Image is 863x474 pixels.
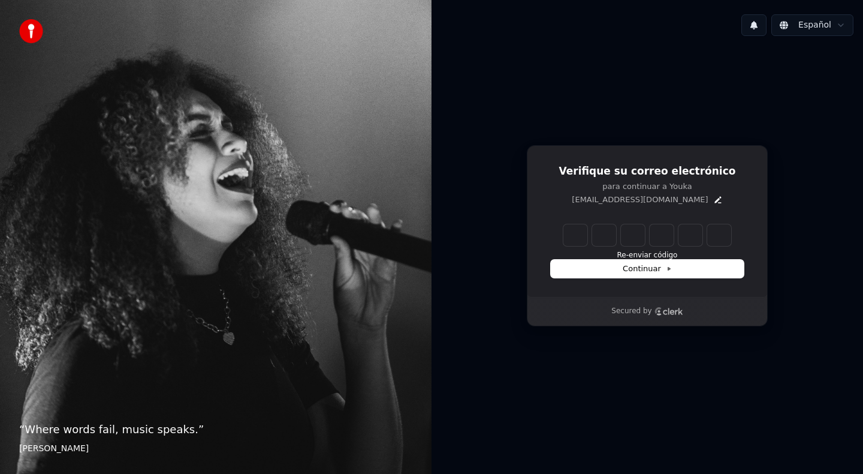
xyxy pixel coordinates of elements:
p: Secured by [611,307,651,316]
p: [EMAIL_ADDRESS][DOMAIN_NAME] [572,194,708,205]
footer: [PERSON_NAME] [19,443,412,455]
button: Re-enviar código [617,251,678,260]
img: youka [19,19,43,43]
h1: Verifique su correo electrónico [551,164,744,179]
p: “ Where words fail, music speaks. ” [19,421,412,438]
button: Continuar [551,260,744,278]
a: Clerk logo [654,307,683,316]
input: Enter verification code [563,224,731,246]
span: Continuar [623,263,672,274]
p: para continuar a Youka [551,181,744,192]
button: Edit [713,195,723,205]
